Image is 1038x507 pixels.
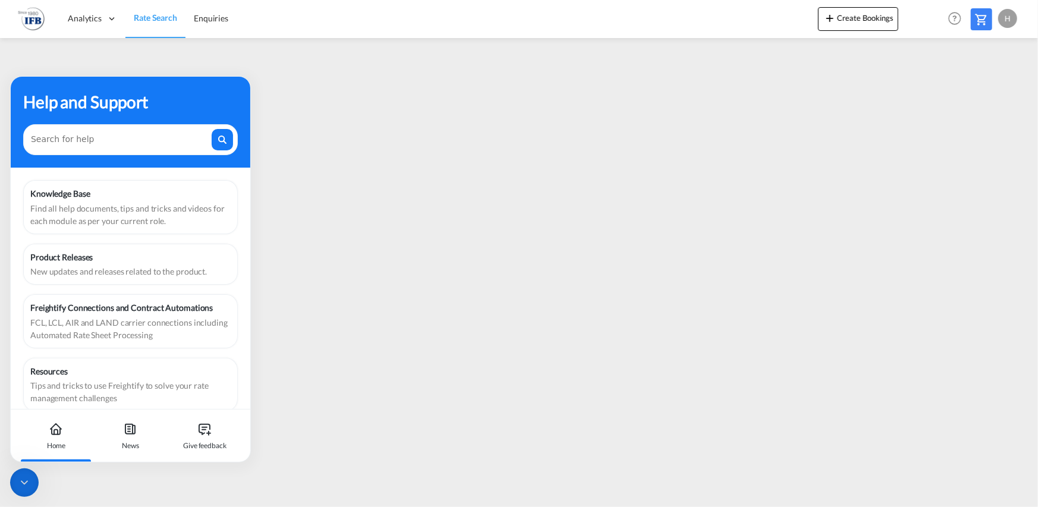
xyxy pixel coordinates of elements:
div: H [998,9,1017,28]
img: b628ab10256c11eeb52753acbc15d091.png [18,5,45,32]
span: Analytics [68,12,102,24]
span: Help [945,8,965,29]
button: icon-plus 400-fgCreate Bookings [818,7,898,31]
span: Enquiries [194,13,228,23]
md-icon: icon-plus 400-fg [823,11,837,25]
span: Rate Search [134,12,177,23]
div: Help [945,8,971,30]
